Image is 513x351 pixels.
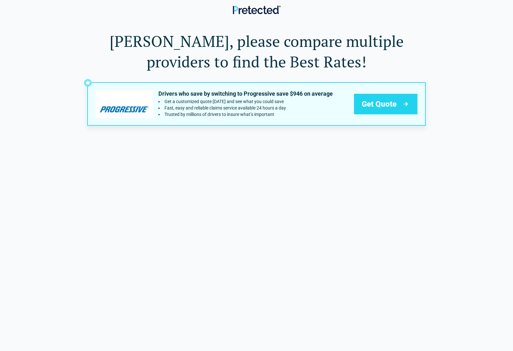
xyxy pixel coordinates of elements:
[87,82,426,126] a: progressive's logoDrivers who save by switching to Progressive save $946 on averageGet a customiz...
[158,90,333,98] p: Drivers who save by switching to Progressive save $946 on average
[362,99,397,109] span: Get Quote
[158,112,333,117] li: Trusted by millions of drivers to insure what’s important
[96,90,153,118] img: progressive's logo
[87,31,426,72] h1: [PERSON_NAME], please compare multiple providers to find the Best Rates!
[158,99,333,104] li: Get a customized quote today and see what you could save
[158,105,333,110] li: Fast, easy and reliable claims service available 24 hours a day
